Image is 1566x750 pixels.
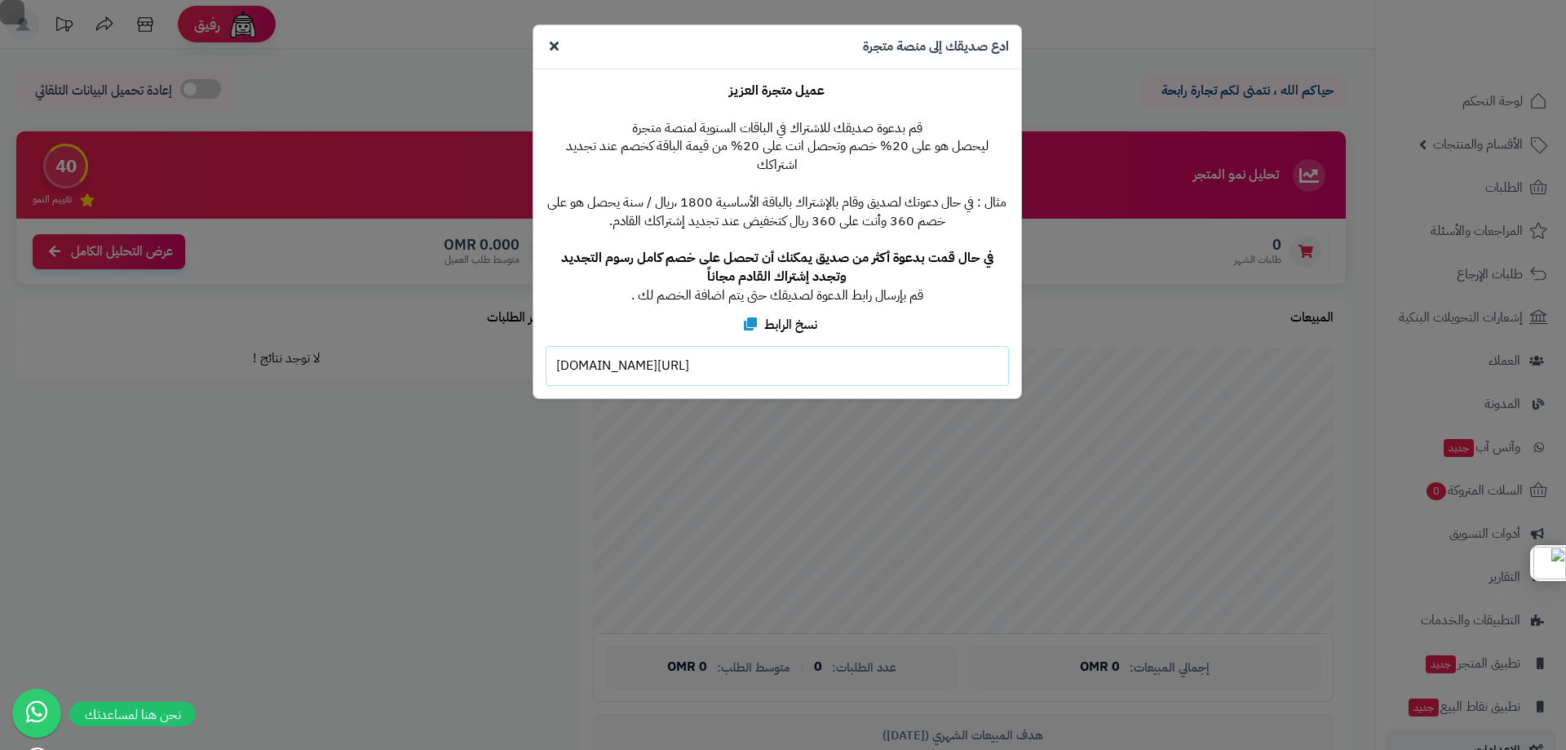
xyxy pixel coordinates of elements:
p: قم بدعوة صديقك للاشتراك في الباقات السنوية لمنصة متجرة ليحصل هو على 20% خصم وتحصل انت على 20% من ... [546,82,1009,305]
div: [URL][DOMAIN_NAME] [546,346,1009,386]
b: في حال قمت بدعوة أكثر من صديق يمكنك أن تحصل على خصم كامل رسوم التجديد وتجدد إشتراك القادم مجاناً [561,248,993,286]
h4: ادع صديقك إلى منصة متجرة [863,38,1009,56]
b: عميل متجرة العزيز [729,81,825,100]
img: a8f8c625736e035324f8.svg [7,6,20,19]
label: نسخ الرابط [737,312,817,342]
